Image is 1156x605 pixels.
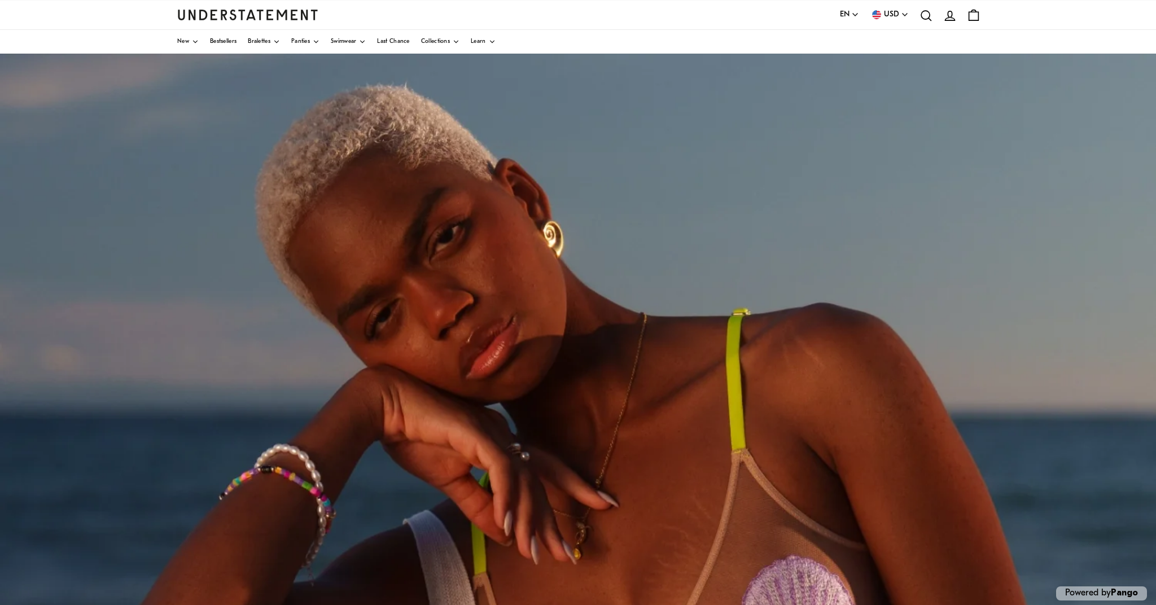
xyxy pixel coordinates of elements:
a: New [177,30,199,54]
span: Collections [421,39,450,45]
button: USD [870,8,909,21]
a: Collections [421,30,459,54]
a: Last Chance [377,30,409,54]
span: Swimwear [331,39,356,45]
span: EN [840,8,850,21]
a: Swimwear [331,30,366,54]
p: Powered by [1056,586,1147,600]
a: Pango [1111,589,1138,598]
span: Learn [471,39,486,45]
a: Understatement Homepage [177,10,318,20]
span: Bestsellers [210,39,237,45]
button: EN [840,8,859,21]
a: Bestsellers [210,30,237,54]
span: New [177,39,189,45]
a: Bralettes [248,30,280,54]
a: Learn [471,30,496,54]
a: Panties [291,30,319,54]
span: Bralettes [248,39,270,45]
span: Last Chance [377,39,409,45]
span: Panties [291,39,310,45]
span: USD [884,8,899,21]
